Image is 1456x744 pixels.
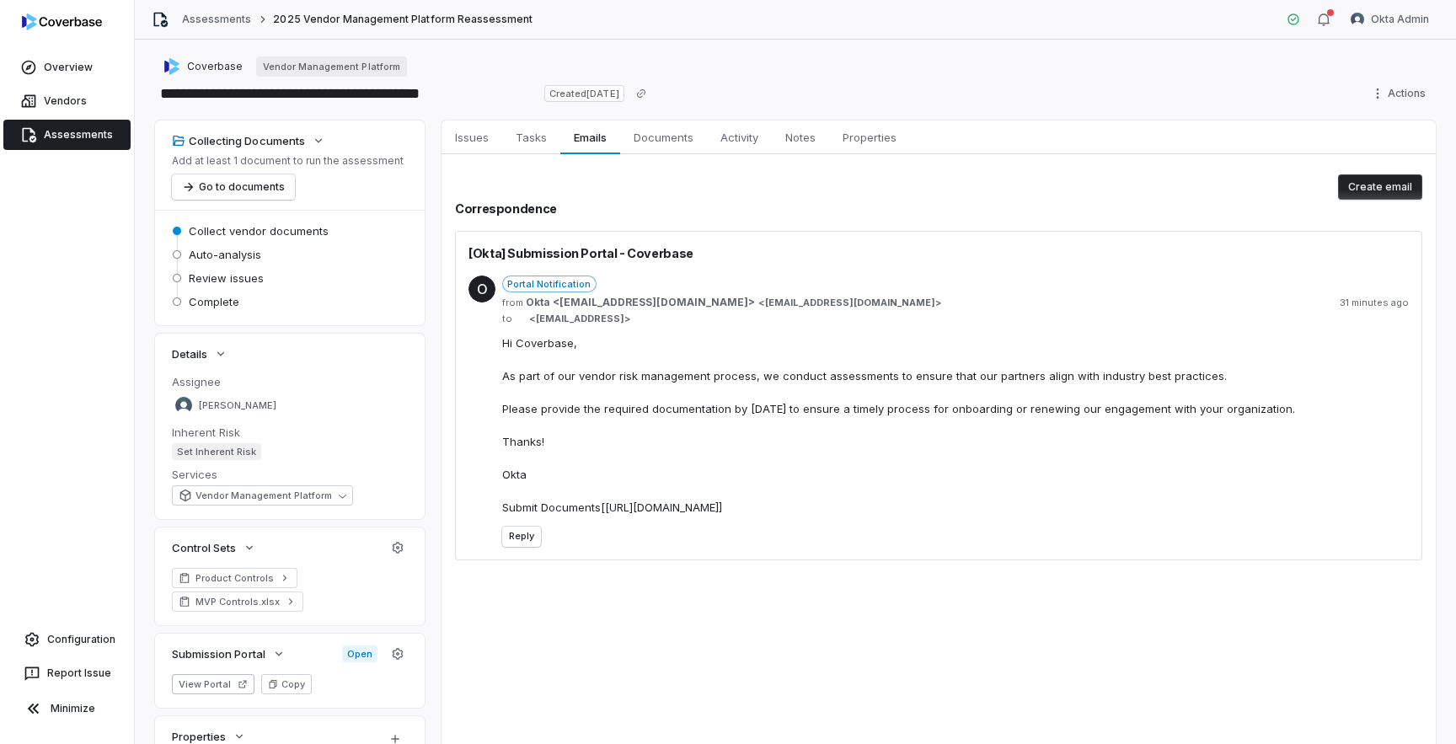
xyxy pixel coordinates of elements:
[172,374,408,389] dt: Assignee
[1341,7,1439,32] button: Okta Admin avatarOkta Admin
[195,595,280,608] span: MVP Controls.xlsx
[261,674,312,694] button: Copy
[526,313,630,325] span: >
[502,297,519,309] span: from
[765,297,935,309] span: [EMAIL_ADDRESS][DOMAIN_NAME]
[182,13,251,26] a: Assessments
[7,692,127,725] button: Minimize
[7,624,127,655] a: Configuration
[468,276,495,302] span: O
[189,247,261,262] span: Auto-analysis
[509,126,554,148] span: Tasks
[526,296,941,309] span: >
[195,490,332,502] span: Vendor Management Platform
[172,646,265,661] span: Submission Portal
[167,533,261,563] button: Control Sets
[448,126,495,148] span: Issues
[273,13,533,26] span: 2025 Vendor Management Platform Reassessment
[1371,13,1429,26] span: Okta Admin
[195,571,274,585] span: Product Controls
[468,244,693,262] span: [Okta] Submission Portal - Coverbase
[172,174,295,200] button: Go to documents
[172,729,226,744] span: Properties
[167,126,330,156] button: Collecting Documents
[167,639,291,669] button: Submission Portal
[167,339,233,369] button: Details
[567,126,613,148] span: Emails
[758,297,765,309] span: <
[175,397,192,414] img: Tomo Majima avatar
[172,443,261,460] span: Set Inherent Risk
[526,296,755,309] span: Okta <[EMAIL_ADDRESS][DOMAIN_NAME]>
[172,467,408,482] dt: Services
[1366,81,1436,106] button: Actions
[836,126,903,148] span: Properties
[172,591,303,612] a: MVP Controls.xlsx
[626,78,656,109] button: Copy link
[627,126,700,148] span: Documents
[22,13,102,30] img: logo-D7KZi-bG.svg
[502,313,519,325] span: to
[172,346,207,361] span: Details
[342,645,377,662] span: Open
[3,120,131,150] a: Assessments
[172,568,297,588] a: Product Controls
[189,270,264,286] span: Review issues
[187,60,243,73] span: Coverbase
[158,51,248,82] button: https://coverbase.com/Coverbase
[502,527,541,547] button: Reply
[1351,13,1364,26] img: Okta Admin avatar
[172,133,305,148] div: Collecting Documents
[7,658,127,688] button: Report Issue
[172,540,236,555] span: Control Sets
[536,313,624,325] span: [EMAIL_ADDRESS]
[1340,297,1409,309] span: 31 minutes ago
[544,85,624,102] span: Created [DATE]
[3,86,131,116] a: Vendors
[1338,174,1422,200] button: Create email
[172,154,404,168] p: Add at least 1 document to run the assessment
[199,399,276,412] span: [PERSON_NAME]
[455,200,1422,217] h2: Correspondence
[779,126,822,148] span: Notes
[189,223,329,238] span: Collect vendor documents
[502,335,1409,517] div: Hi Coverbase, As part of our vendor risk management process, we conduct assessments to ensure tha...
[3,52,131,83] a: Overview
[529,313,536,325] span: <
[172,425,408,440] dt: Inherent Risk
[714,126,765,148] span: Activity
[189,294,239,309] span: Complete
[502,276,597,292] span: Portal Notification
[256,56,407,77] a: Vendor Management Platform
[172,674,254,694] button: View Portal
